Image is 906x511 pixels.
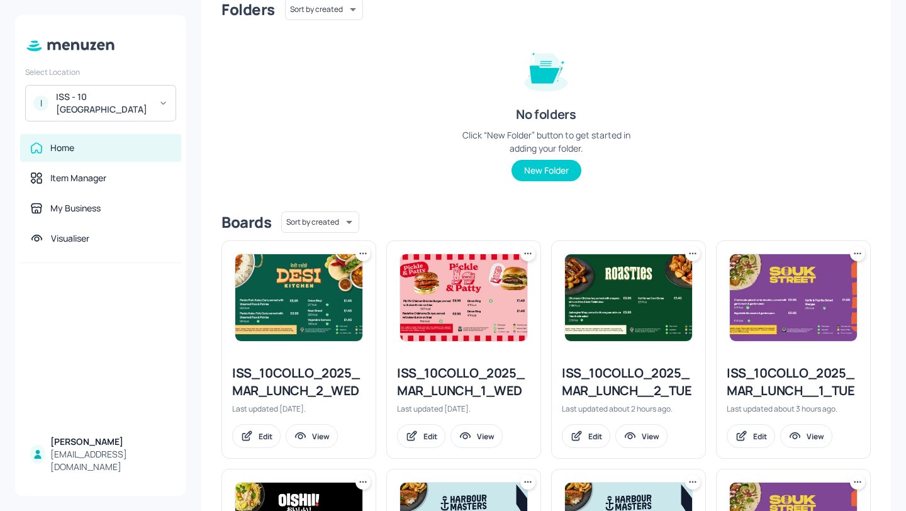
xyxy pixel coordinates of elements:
div: ISS - 10 [GEOGRAPHIC_DATA] [56,91,151,116]
div: View [642,431,659,442]
div: ISS_10COLLO_2025_MAR_LUNCH__2_TUE [562,364,695,400]
div: Sort by created [281,210,359,235]
div: Edit [588,431,602,442]
div: Item Manager [50,172,106,184]
div: Select Location [25,67,176,77]
div: Edit [423,431,437,442]
div: No folders [516,106,576,123]
div: [PERSON_NAME] [50,435,171,448]
div: Boards [221,212,271,232]
div: My Business [50,202,101,215]
img: 2025-09-10-1757500358563u5cw5xr03rh.jpeg [235,254,362,341]
div: ISS_10COLLO_2025_MAR_LUNCH_1_WED [397,364,530,400]
div: Last updated about 3 hours ago. [727,403,860,414]
div: View [477,431,495,442]
div: View [312,431,330,442]
div: Click “New Folder” button to get started in adding your folder. [452,128,640,155]
div: I [33,96,48,111]
div: Last updated about 2 hours ago. [562,403,695,414]
img: 2025-10-07-1759827902602ymiimt4ohen.jpeg [730,254,857,341]
div: View [807,431,824,442]
img: folder-empty [515,38,578,101]
div: Last updated [DATE]. [397,403,530,414]
div: ISS_10COLLO_2025_MAR_LUNCH_2_WED [232,364,366,400]
div: Edit [259,431,272,442]
div: Edit [753,431,767,442]
img: 2025-10-07-1759832071932joqxlzbto2p.jpeg [565,254,692,341]
div: ISS_10COLLO_2025_MAR_LUNCH__1_TUE [727,364,860,400]
div: Home [50,142,74,154]
div: Visualiser [51,232,89,245]
button: New Folder [512,160,581,181]
div: [EMAIL_ADDRESS][DOMAIN_NAME] [50,448,171,473]
img: 2025-10-01-1759307771307jzjls8zr2u.jpeg [400,254,527,341]
div: Last updated [DATE]. [232,403,366,414]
